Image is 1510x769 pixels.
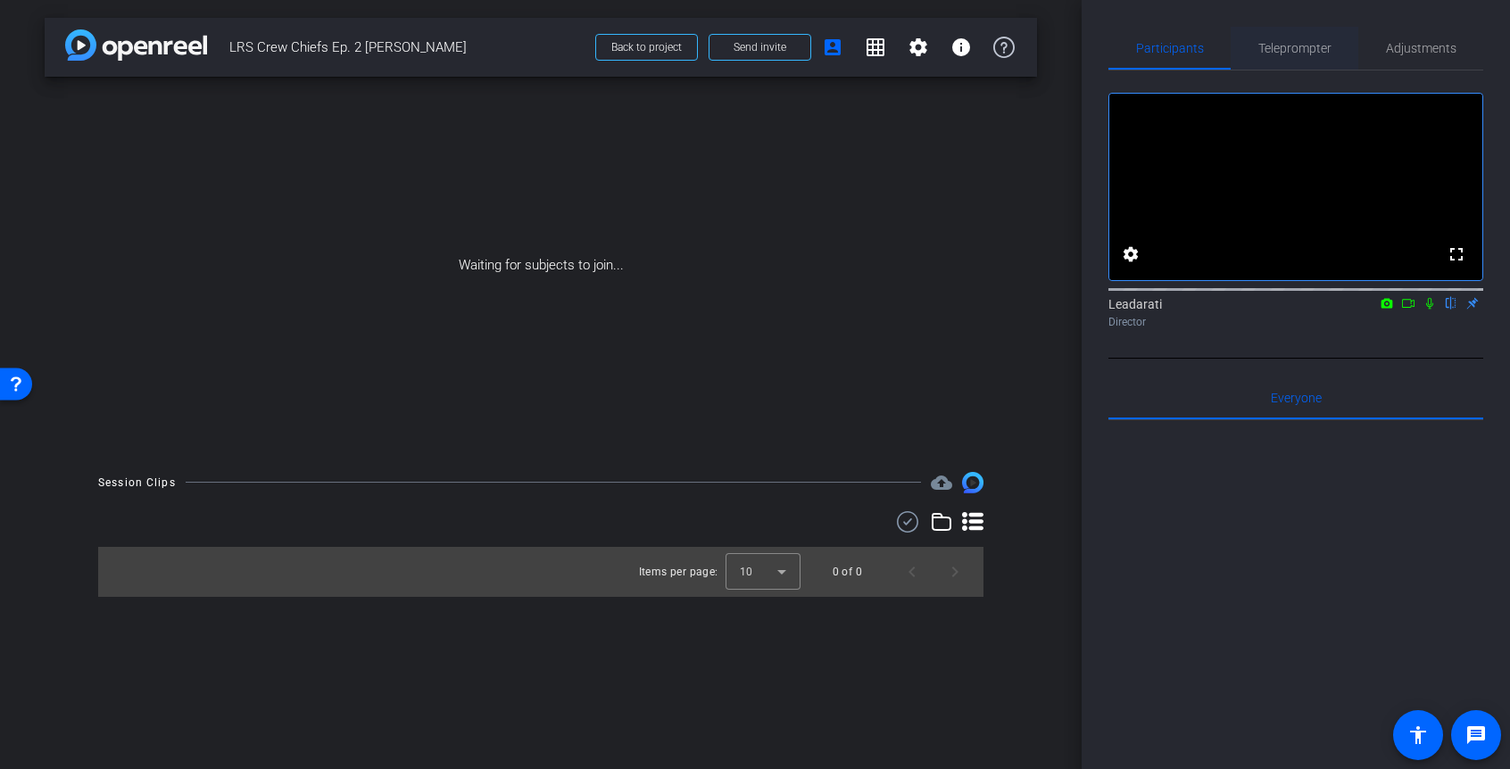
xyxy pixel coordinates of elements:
span: Participants [1136,42,1204,54]
mat-icon: cloud_upload [931,472,952,493]
mat-icon: info [950,37,972,58]
mat-icon: accessibility [1407,724,1429,746]
img: Session clips [962,472,983,493]
div: Session Clips [98,474,176,492]
span: LRS Crew Chiefs Ep. 2 [PERSON_NAME] [229,29,585,65]
span: Back to project [611,41,682,54]
mat-icon: account_box [822,37,843,58]
button: Back to project [595,34,698,61]
button: Previous page [891,550,933,593]
mat-icon: flip [1440,294,1462,310]
div: 0 of 0 [833,563,862,581]
button: Send invite [709,34,811,61]
span: Teleprompter [1258,42,1332,54]
div: Items per page: [639,563,718,581]
mat-icon: settings [1120,244,1141,265]
span: Send invite [734,40,786,54]
div: Leadarati [1108,295,1483,330]
mat-icon: fullscreen [1446,244,1467,265]
div: Waiting for subjects to join... [45,77,1037,454]
div: Director [1108,314,1483,330]
img: app-logo [65,29,207,61]
button: Next page [933,550,976,593]
mat-icon: settings [908,37,929,58]
mat-icon: grid_on [865,37,886,58]
span: Everyone [1271,392,1322,404]
span: Adjustments [1386,42,1456,54]
mat-icon: message [1465,724,1487,746]
span: Destinations for your clips [931,472,952,493]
